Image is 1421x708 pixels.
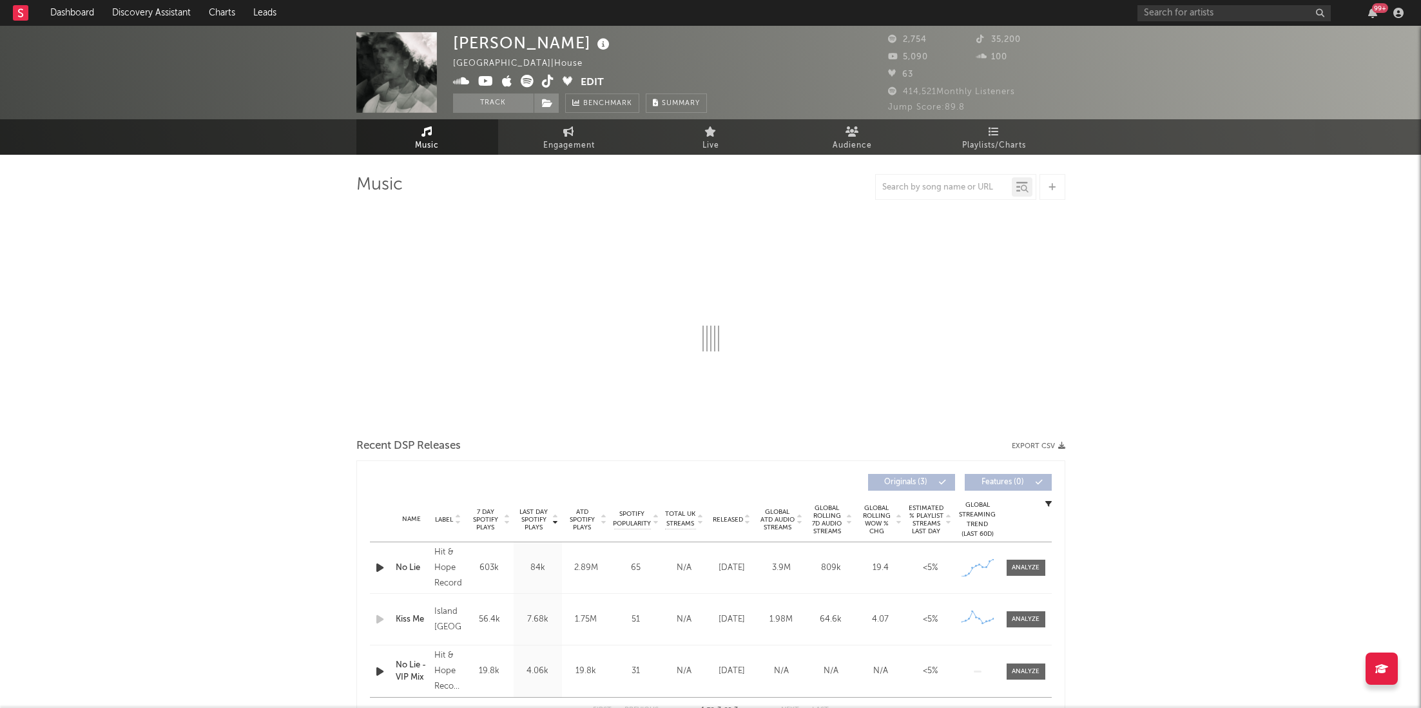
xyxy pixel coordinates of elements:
div: N/A [859,665,902,678]
a: Music [356,119,498,155]
a: Live [640,119,782,155]
div: 603k [469,562,510,575]
div: [DATE] [710,665,753,678]
div: 2.89M [565,562,607,575]
input: Search for artists [1137,5,1331,21]
div: 84k [517,562,559,575]
div: 31 [614,665,659,678]
span: ATD Spotify Plays [565,508,599,531]
div: N/A [760,665,803,678]
span: 63 [888,70,913,79]
span: Summary [662,100,700,107]
div: 19.8k [469,665,510,678]
div: 99 + [1372,3,1388,13]
a: Benchmark [565,93,639,113]
div: Global Streaming Trend (Last 60D) [958,500,997,539]
div: N/A [665,613,704,626]
div: 1.98M [760,613,803,626]
span: Spotify Popularity [613,509,651,529]
div: N/A [809,665,853,678]
span: Total UK Streams [665,509,696,529]
div: Hit & Hope Records [434,545,461,591]
a: No Lie - VIP Mix [396,659,429,684]
button: Features(0) [965,474,1052,491]
div: 19.4 [859,562,902,575]
a: Playlists/Charts [923,119,1065,155]
span: Benchmark [583,96,632,112]
span: 5,090 [888,53,928,61]
span: Global Rolling WoW % Chg [859,504,894,535]
button: Track [453,93,534,113]
div: [GEOGRAPHIC_DATA] | House [453,56,612,72]
span: Jump Score: 89.8 [888,103,965,112]
span: Engagement [543,138,595,153]
span: Music [415,138,439,153]
a: Kiss Me [396,613,429,626]
span: Estimated % Playlist Streams Last Day [909,504,944,535]
div: <5% [909,613,952,626]
span: Global ATD Audio Streams [760,508,795,531]
div: [PERSON_NAME] [453,32,613,54]
span: 7 Day Spotify Plays [469,508,503,531]
a: Audience [782,119,923,155]
button: 99+ [1368,8,1377,18]
span: Live [702,138,719,153]
span: Recent DSP Releases [356,438,461,454]
a: Engagement [498,119,640,155]
div: 809k [809,562,853,575]
span: Audience [833,138,872,153]
button: Export CSV [1012,442,1065,450]
div: 1.75M [565,613,607,626]
span: Originals ( 3 ) [876,478,936,486]
span: 100 [976,53,1007,61]
div: N/A [665,665,704,678]
div: 3.9M [760,562,803,575]
div: N/A [665,562,704,575]
input: Search by song name or URL [876,182,1012,193]
span: 2,754 [888,35,927,44]
div: 19.8k [565,665,607,678]
div: <5% [909,665,952,678]
div: [DATE] [710,613,753,626]
span: Label [435,516,453,524]
div: 65 [614,562,659,575]
div: <5% [909,562,952,575]
span: Playlists/Charts [962,138,1026,153]
div: Name [396,515,429,524]
div: 4.07 [859,613,902,626]
div: 4.06k [517,665,559,678]
div: 56.4k [469,613,510,626]
a: No Lie [396,562,429,575]
span: Released [713,516,743,524]
div: Island [GEOGRAPHIC_DATA] [434,604,461,635]
div: [DATE] [710,562,753,575]
span: Global Rolling 7D Audio Streams [809,504,845,535]
span: Last Day Spotify Plays [517,508,551,531]
span: Features ( 0 ) [973,478,1032,486]
button: Edit [581,75,604,91]
div: 7.68k [517,613,559,626]
span: 414,521 Monthly Listeners [888,88,1015,96]
button: Summary [646,93,707,113]
span: 35,200 [976,35,1021,44]
div: Hit & Hope Records under exclusive licence to APLCO/SoundOn [434,648,461,694]
div: 64.6k [809,613,853,626]
button: Originals(3) [868,474,955,491]
div: 51 [614,613,659,626]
